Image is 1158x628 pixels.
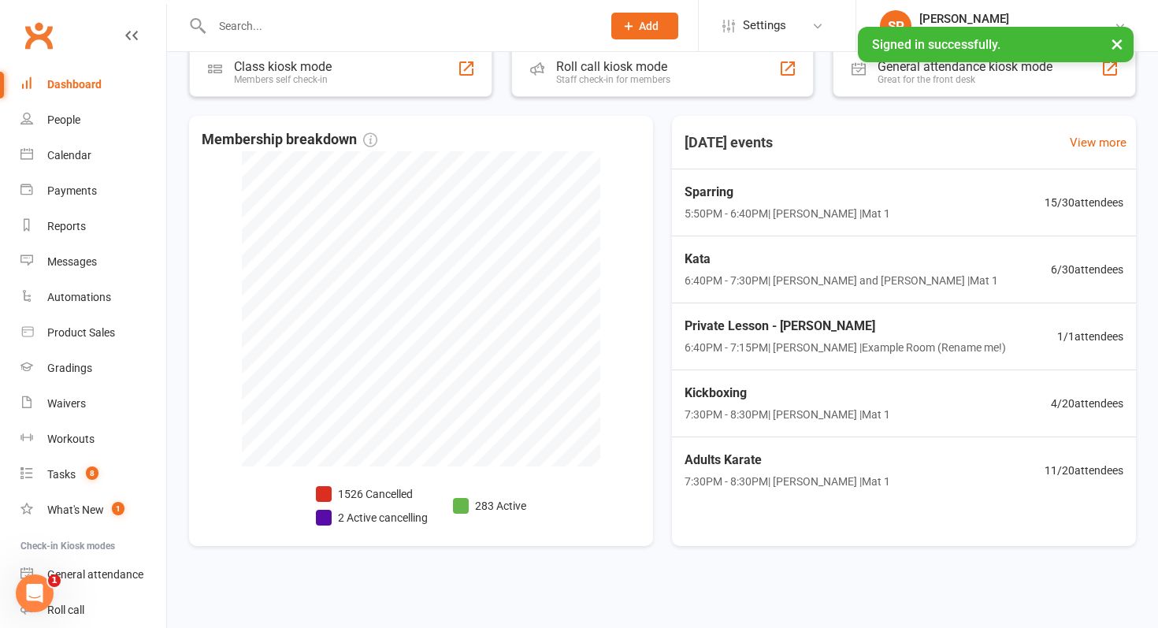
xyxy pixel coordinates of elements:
div: Black Belt Martial Arts Kincumber South [919,26,1114,40]
a: Waivers [20,386,166,422]
a: Calendar [20,138,166,173]
span: 1 [112,502,124,515]
span: 7:30PM - 8:30PM | [PERSON_NAME] | Mat 1 [685,406,890,423]
div: Automations [47,291,111,303]
a: General attendance kiosk mode [20,557,166,593]
span: Kata [685,249,998,269]
div: Workouts [47,433,95,445]
span: Settings [743,8,786,43]
div: Messages [47,255,97,268]
span: Signed in successfully. [872,37,1000,52]
span: 11 / 20 attendees [1045,462,1123,479]
button: × [1103,27,1131,61]
div: Roll call [47,604,84,616]
a: View more [1070,133,1126,152]
a: Dashboard [20,67,166,102]
span: 6 / 30 attendees [1051,261,1123,278]
a: People [20,102,166,138]
div: Tasks [47,468,76,481]
a: Automations [20,280,166,315]
iframe: Intercom live chat [16,574,54,612]
a: Messages [20,244,166,280]
span: Membership breakdown [202,128,377,151]
div: SP [880,10,911,42]
span: 5:50PM - 6:40PM | [PERSON_NAME] | Mat 1 [685,205,890,222]
button: Add [611,13,678,39]
li: 1526 Cancelled [316,485,428,503]
span: 8 [86,466,98,480]
span: 1 [48,574,61,587]
li: 283 Active [453,497,526,515]
div: Calendar [47,149,91,162]
span: 1 / 1 attendees [1057,328,1123,345]
div: Members self check-in [234,74,332,85]
span: 4 / 20 attendees [1051,395,1123,412]
div: Staff check-in for members [556,74,670,85]
div: People [47,113,80,126]
li: 2 Active cancelling [316,509,428,526]
span: 6:40PM - 7:15PM | [PERSON_NAME] | Example Room (Rename me!) [685,339,1006,356]
a: Reports [20,209,166,244]
div: What's New [47,504,104,516]
span: Private Lesson - [PERSON_NAME] [685,316,1006,336]
a: Gradings [20,351,166,386]
span: Add [639,20,659,32]
div: Product Sales [47,326,115,339]
span: Sparring [685,182,890,203]
a: Clubworx [19,16,58,55]
span: Adults Karate [685,450,890,470]
a: Tasks 8 [20,457,166,492]
input: Search... [207,15,591,37]
span: 15 / 30 attendees [1045,194,1123,211]
div: Reports [47,220,86,232]
span: 7:30PM - 8:30PM | [PERSON_NAME] | Mat 1 [685,473,890,490]
a: Roll call [20,593,166,628]
div: [PERSON_NAME] [919,12,1114,26]
div: Waivers [47,397,86,410]
a: Product Sales [20,315,166,351]
h3: [DATE] events [672,128,785,157]
span: Kickboxing [685,383,890,403]
div: General attendance [47,568,143,581]
a: Workouts [20,422,166,457]
span: 6:40PM - 7:30PM | [PERSON_NAME] and [PERSON_NAME] | Mat 1 [685,272,998,289]
div: Payments [47,184,97,197]
div: Gradings [47,362,92,374]
div: Great for the front desk [878,74,1052,85]
a: Payments [20,173,166,209]
div: Dashboard [47,78,102,91]
a: What's New1 [20,492,166,528]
